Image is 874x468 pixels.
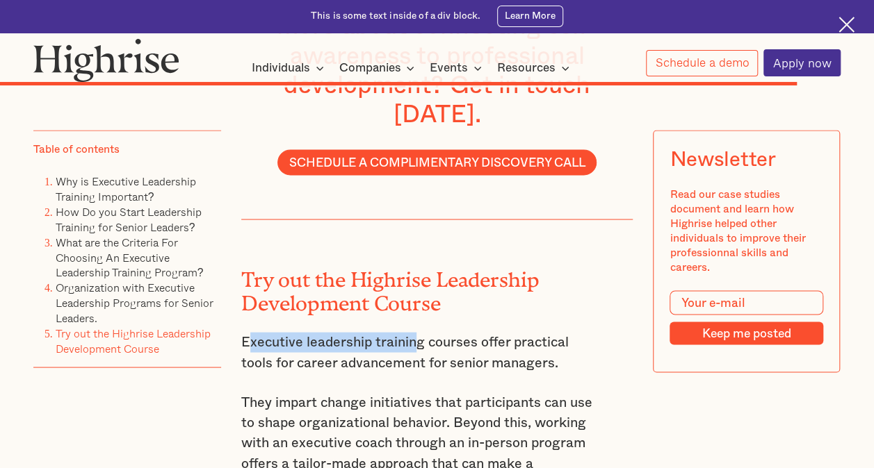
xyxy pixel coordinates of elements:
[670,187,823,274] div: Read our case studies document and learn how Highrise helped other individuals to improve their p...
[497,60,556,76] div: Resources
[430,60,468,76] div: Events
[497,6,563,26] a: Learn More
[670,291,823,345] form: Modal Form
[33,38,179,82] img: Highrise logo
[763,49,841,76] a: Apply now
[339,60,400,76] div: Companies
[646,50,759,76] a: Schedule a demo
[56,279,213,326] a: Organization with Executive Leadership Programs for Senior Leaders.
[241,332,594,373] p: Executive leadership training courses offer practical tools for career advancement for senior man...
[56,173,196,205] a: Why is Executive Leadership Training Important?
[497,60,574,76] div: Resources
[241,262,594,309] h2: Try out the Highrise Leadership Development Course
[277,149,597,175] a: SCHEDULE A COMPLIMENTARY DISCOVERY CALL
[839,17,855,33] img: Cross icon
[670,148,776,172] div: Newsletter
[33,142,120,157] div: Table of contents
[56,203,202,235] a: How Do you Start Leadership Training for Senior Leaders?
[670,291,823,315] input: Your e-mail
[252,60,310,76] div: Individuals
[339,60,419,76] div: Companies
[56,325,211,357] a: Try out the Highrise Leadership Development Course
[252,60,328,76] div: Individuals
[311,10,481,23] div: This is some text inside of a div block.
[430,60,486,76] div: Events
[56,234,204,281] a: What are the Criteria For Choosing An Executive Leadership Training Program?
[670,322,823,345] input: Keep me posted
